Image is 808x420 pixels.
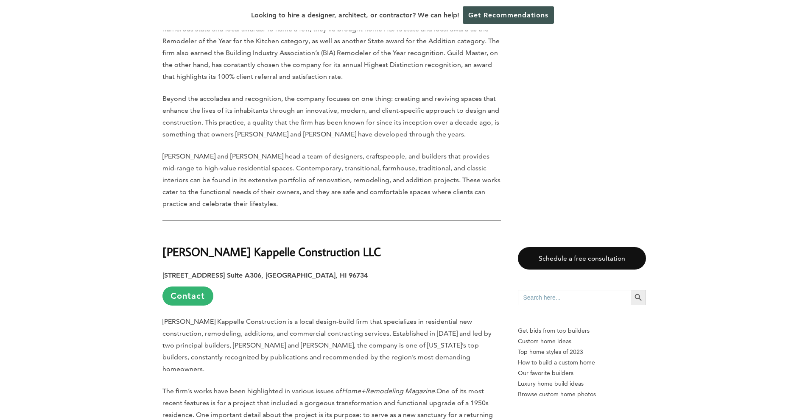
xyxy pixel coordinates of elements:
svg: Search [634,293,643,302]
a: Browse custom home photos [518,389,646,400]
a: Top home styles of 2023 [518,347,646,357]
strong: [STREET_ADDRESS] Suite A306, [GEOGRAPHIC_DATA], HI 96734 [162,271,368,279]
p: [PERSON_NAME] and [PERSON_NAME] head a team of designers, craftspeople, and builders that provide... [162,150,501,210]
p: Beyond the accolades and recognition, the company focuses on one thing: creating and reviving spa... [162,93,501,140]
a: Custom home ideas [518,336,646,347]
a: Get Recommendations [463,6,554,24]
a: Luxury home build ideas [518,378,646,389]
a: Schedule a free consultation [518,247,646,270]
strong: [PERSON_NAME] Kappelle Construction LLC [162,244,381,259]
input: Search here... [518,290,631,305]
p: [PERSON_NAME] Kappelle Construction is a local design-build firm that specializes in residential ... [162,316,501,375]
a: Our favorite builders [518,368,646,378]
a: Contact [162,286,213,306]
a: How to build a custom home [518,357,646,368]
em: Home+Remodeling Magazine. [342,387,436,395]
p: Get bids from top builders [518,325,646,336]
